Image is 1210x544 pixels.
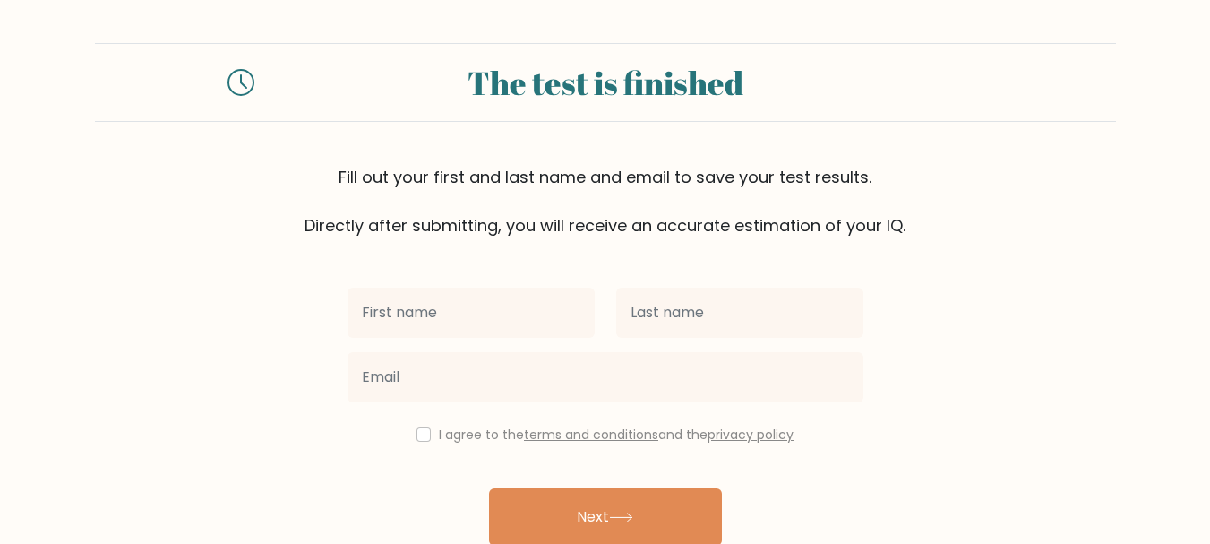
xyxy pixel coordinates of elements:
div: Fill out your first and last name and email to save your test results. Directly after submitting,... [95,165,1116,237]
label: I agree to the and the [439,426,794,444]
a: privacy policy [708,426,794,444]
input: Email [348,352,863,402]
input: Last name [616,288,863,338]
input: First name [348,288,595,338]
div: The test is finished [276,58,935,107]
a: terms and conditions [524,426,658,444]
